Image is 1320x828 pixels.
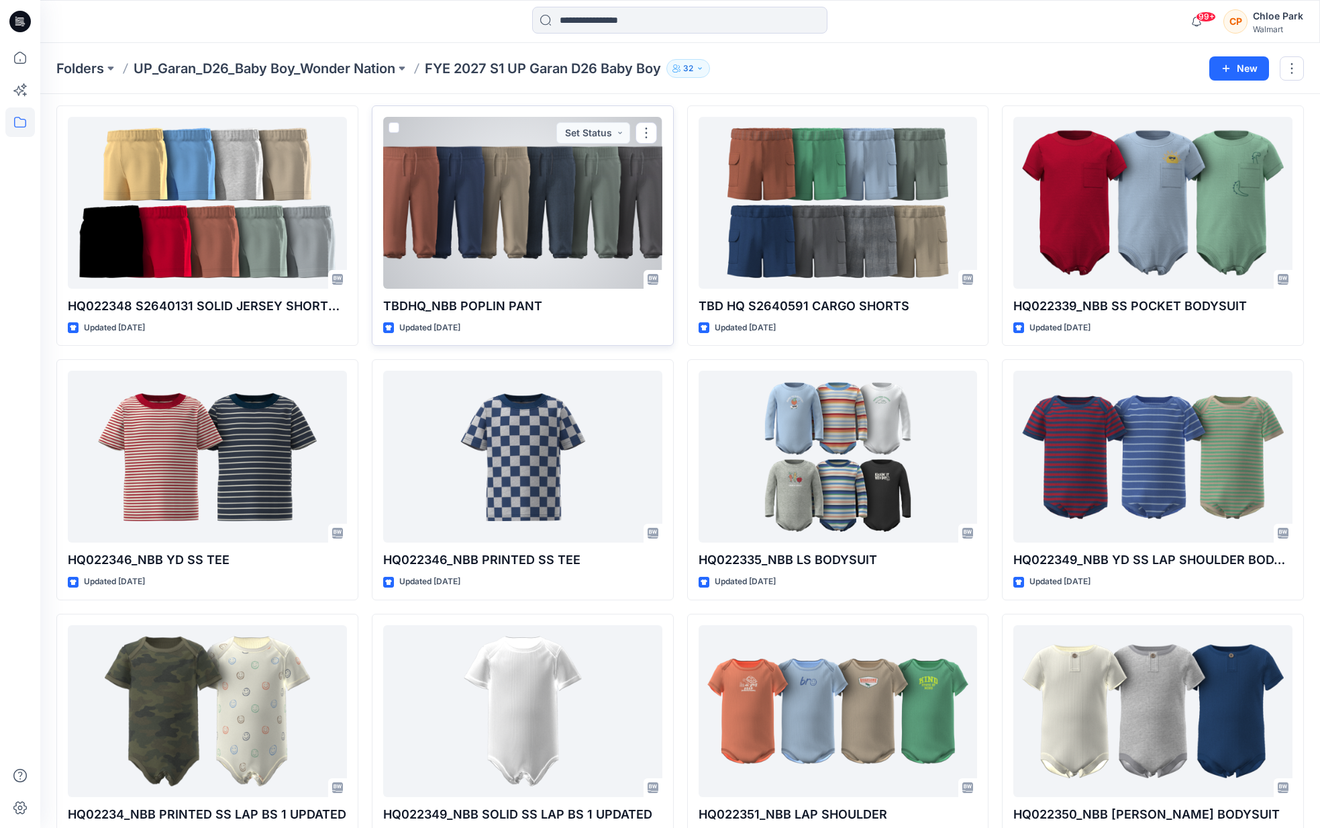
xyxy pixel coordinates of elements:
[699,371,978,543] a: HQ022335_NBB LS BODYSUIT
[699,625,978,797] a: HQ022351_NBB LAP SHOULDER
[1013,371,1292,543] a: HQ022349_NBB YD SS LAP SHOULDER BODYSUIT
[1253,8,1303,24] div: Chloe Park
[383,805,662,824] p: HQ022349_NBB SOLID SS LAP BS 1 UPDATED
[56,59,104,78] a: Folders
[666,59,710,78] button: 32
[699,117,978,289] a: TBD HQ S2640591 CARGO SHORTS
[425,59,661,78] p: FYE 2027 S1 UP Garan D26 Baby Boy
[1253,24,1303,34] div: Walmart
[1209,56,1269,81] button: New
[383,117,662,289] a: TBDHQ_NBB POPLIN PANT
[68,371,347,543] a: HQ022346_NBB YD SS TEE
[134,59,395,78] a: UP_Garan_D26_Baby Boy_Wonder Nation
[68,117,347,289] a: HQ022348 S2640131 SOLID JERSEY SHORTS NEW PATTERN 07.24.25
[699,297,978,316] p: TBD HQ S2640591 CARGO SHORTS
[683,61,693,76] p: 32
[715,321,776,335] p: Updated [DATE]
[1013,805,1292,824] p: HQ022350_NBB [PERSON_NAME] BODYSUIT
[383,551,662,569] p: HQ022346_NBB PRINTED SS TEE
[1223,9,1248,34] div: CP
[383,625,662,797] a: HQ022349_NBB SOLID SS LAP BS 1 UPDATED
[84,575,145,589] p: Updated [DATE]
[715,575,776,589] p: Updated [DATE]
[699,805,978,824] p: HQ022351_NBB LAP SHOULDER
[68,297,347,316] p: HQ022348 S2640131 SOLID JERSEY SHORTS NEW PATTERN [DATE]
[1013,117,1292,289] a: HQ022339_NBB SS POCKET BODYSUIT
[1013,297,1292,316] p: HQ022339_NBB SS POCKET BODYSUIT
[399,321,460,335] p: Updated [DATE]
[699,551,978,569] p: HQ022335_NBB LS BODYSUIT
[1013,625,1292,797] a: HQ022350_NBB SS HENLEY BODYSUIT
[383,371,662,543] a: HQ022346_NBB PRINTED SS TEE
[68,551,347,569] p: HQ022346_NBB YD SS TEE
[1013,551,1292,569] p: HQ022349_NBB YD SS LAP SHOULDER BODYSUIT
[68,805,347,824] p: HQ02234_NBB PRINTED SS LAP BS 1 UPDATED
[1029,321,1090,335] p: Updated [DATE]
[1196,11,1216,22] span: 99+
[1029,575,1090,589] p: Updated [DATE]
[383,297,662,316] p: TBDHQ_NBB POPLIN PANT
[84,321,145,335] p: Updated [DATE]
[399,575,460,589] p: Updated [DATE]
[68,625,347,797] a: HQ02234_NBB PRINTED SS LAP BS 1 UPDATED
